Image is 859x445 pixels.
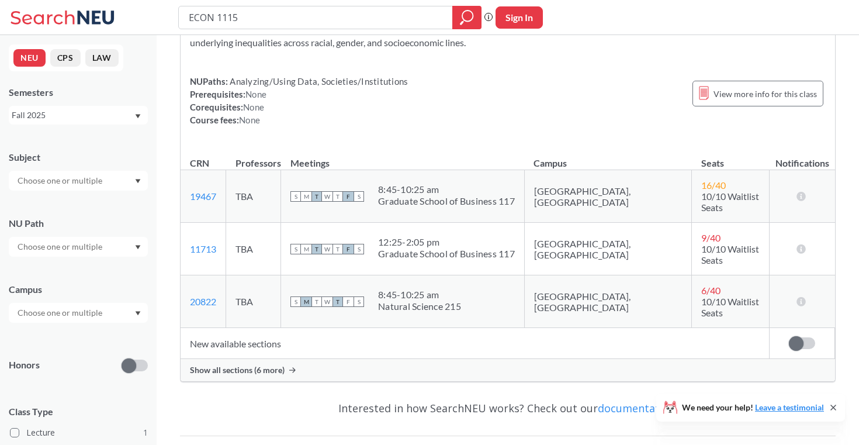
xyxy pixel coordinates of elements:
[228,76,408,87] span: Analyzing/Using Data, Societies/Institutions
[135,245,141,250] svg: Dropdown arrow
[9,86,148,99] div: Semesters
[378,301,461,312] div: Natural Science 215
[135,114,141,119] svg: Dropdown arrow
[343,244,354,254] span: F
[226,170,281,223] td: TBA
[378,195,515,207] div: Graduate School of Business 117
[9,151,148,164] div: Subject
[301,244,311,254] span: M
[354,296,364,307] span: S
[524,275,692,328] td: [GEOGRAPHIC_DATA], [GEOGRAPHIC_DATA]
[378,184,515,195] div: 8:45 - 10:25 am
[10,425,148,440] label: Lecture
[50,49,81,67] button: CPS
[9,358,40,372] p: Honors
[311,191,322,202] span: T
[332,296,343,307] span: T
[181,359,835,381] div: Show all sections (6 more)
[378,289,461,301] div: 8:45 - 10:25 am
[598,401,678,415] a: documentation!
[322,296,332,307] span: W
[12,240,110,254] input: Choose one or multiple
[322,244,332,254] span: W
[239,115,260,125] span: None
[378,236,515,248] div: 12:25 - 2:05 pm
[12,306,110,320] input: Choose one or multiple
[290,296,301,307] span: S
[524,170,692,223] td: [GEOGRAPHIC_DATA], [GEOGRAPHIC_DATA]
[378,248,515,260] div: Graduate School of Business 117
[343,296,354,307] span: F
[701,285,721,296] span: 6 / 40
[290,244,301,254] span: S
[692,145,770,170] th: Seats
[226,223,281,275] td: TBA
[13,49,46,67] button: NEU
[701,191,759,213] span: 10/10 Waitlist Seats
[181,328,770,359] td: New available sections
[311,244,322,254] span: T
[9,217,148,230] div: NU Path
[12,174,110,188] input: Choose one or multiple
[452,6,482,29] div: magnifying glass
[188,8,444,27] input: Class, professor, course number, "phrase"
[701,180,726,191] span: 16 / 40
[226,275,281,328] td: TBA
[311,296,322,307] span: T
[290,191,301,202] span: S
[713,87,817,101] span: View more info for this class
[190,296,216,307] a: 20822
[281,145,525,170] th: Meetings
[343,191,354,202] span: F
[190,365,285,375] span: Show all sections (6 more)
[190,157,209,170] div: CRN
[243,102,264,112] span: None
[180,391,836,425] div: Interested in how SearchNEU works? Check out our
[190,243,216,254] a: 11713
[9,303,148,323] div: Dropdown arrow
[755,402,824,412] a: Leave a testimonial
[301,296,311,307] span: M
[701,296,759,318] span: 10/10 Waitlist Seats
[190,75,408,126] div: NUPaths: Prerequisites: Corequisites: Course fees:
[190,191,216,202] a: 19467
[524,223,692,275] td: [GEOGRAPHIC_DATA], [GEOGRAPHIC_DATA]
[354,244,364,254] span: S
[496,6,543,29] button: Sign In
[226,145,281,170] th: Professors
[354,191,364,202] span: S
[9,237,148,257] div: Dropdown arrow
[332,191,343,202] span: T
[682,403,824,412] span: We need your help!
[85,49,119,67] button: LAW
[143,426,148,439] span: 1
[332,244,343,254] span: T
[9,106,148,125] div: Fall 2025Dropdown arrow
[9,171,148,191] div: Dropdown arrow
[524,145,692,170] th: Campus
[135,311,141,316] svg: Dropdown arrow
[12,109,134,122] div: Fall 2025
[322,191,332,202] span: W
[301,191,311,202] span: M
[460,9,474,26] svg: magnifying glass
[9,283,148,296] div: Campus
[9,405,148,418] span: Class Type
[701,232,721,243] span: 9 / 40
[701,243,759,265] span: 10/10 Waitlist Seats
[245,89,266,99] span: None
[135,179,141,184] svg: Dropdown arrow
[770,145,835,170] th: Notifications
